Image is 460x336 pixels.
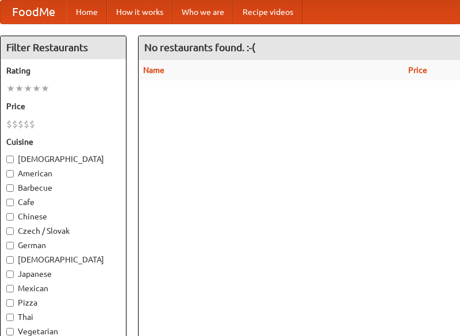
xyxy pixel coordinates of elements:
ng-pluralize: No restaurants found. :-( [144,42,255,53]
a: FoodMe [1,1,67,24]
input: Japanese [6,271,14,278]
input: Pizza [6,299,14,307]
a: Price [408,65,427,75]
h4: Filter Restaurants [1,36,126,59]
input: German [6,242,14,249]
a: Home [67,1,107,24]
a: Name [143,65,164,75]
input: American [6,170,14,177]
label: Pizza [6,297,120,308]
a: Recipe videos [233,1,302,24]
h5: Cuisine [6,136,120,148]
input: Vegetarian [6,328,14,335]
li: ★ [6,82,15,95]
li: $ [24,118,29,130]
label: [DEMOGRAPHIC_DATA] [6,254,120,265]
li: ★ [41,82,49,95]
li: $ [29,118,35,130]
li: ★ [15,82,24,95]
h5: Rating [6,65,120,76]
a: Who we are [172,1,233,24]
input: Cafe [6,199,14,206]
h5: Price [6,101,120,112]
li: $ [6,118,12,130]
input: [DEMOGRAPHIC_DATA] [6,156,14,163]
li: ★ [24,82,32,95]
input: Chinese [6,213,14,221]
label: [DEMOGRAPHIC_DATA] [6,153,120,165]
input: [DEMOGRAPHIC_DATA] [6,256,14,264]
label: Czech / Slovak [6,225,120,237]
li: $ [18,118,24,130]
li: $ [12,118,18,130]
input: Thai [6,314,14,321]
label: Barbecue [6,182,120,194]
label: Japanese [6,268,120,280]
label: Cafe [6,196,120,208]
input: Barbecue [6,184,14,192]
input: Czech / Slovak [6,227,14,235]
label: German [6,240,120,251]
input: Mexican [6,285,14,292]
label: Chinese [6,211,120,222]
li: ★ [32,82,41,95]
label: Thai [6,311,120,323]
label: Mexican [6,283,120,294]
a: How it works [107,1,172,24]
label: American [6,168,120,179]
